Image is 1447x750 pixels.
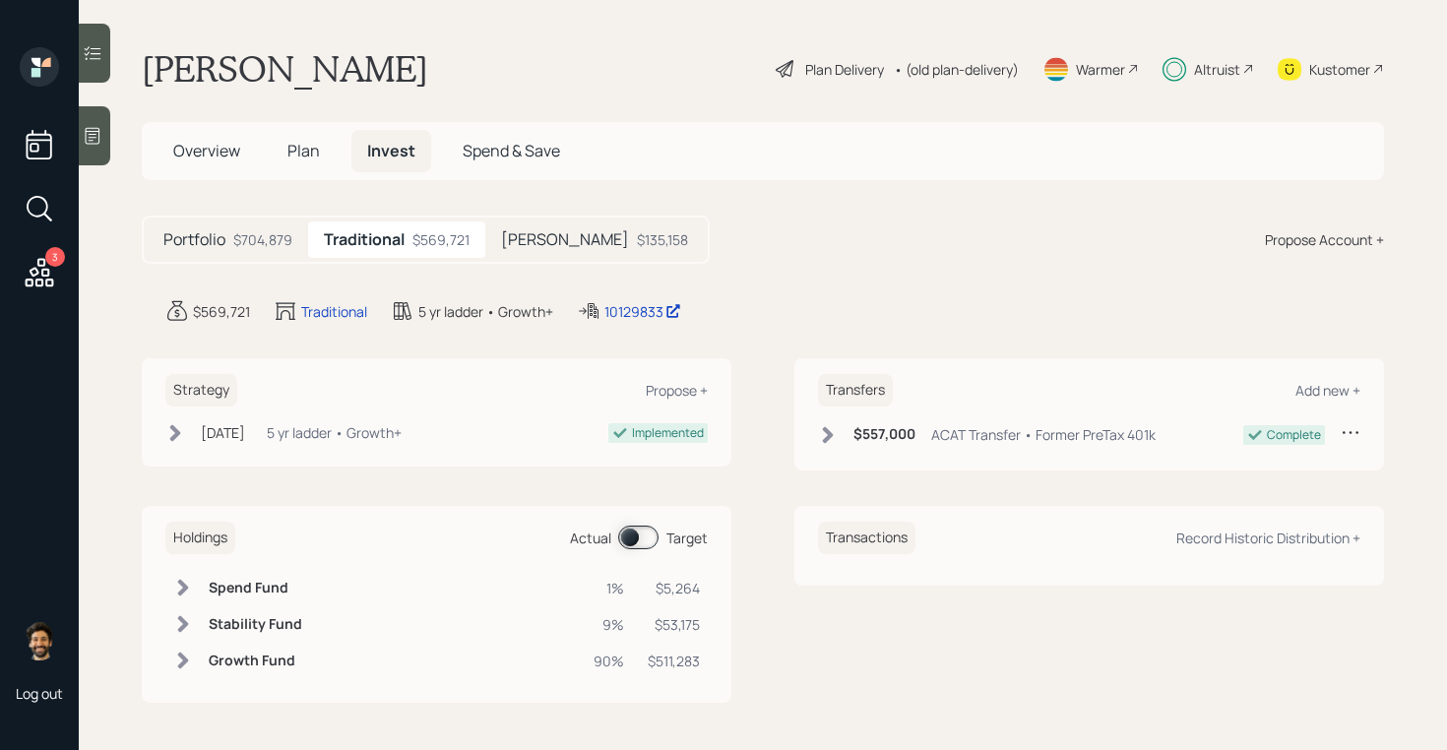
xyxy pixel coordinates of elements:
div: 9% [594,614,624,635]
span: Spend & Save [463,140,560,161]
div: Traditional [301,301,367,322]
span: Invest [367,140,415,161]
div: $53,175 [648,614,700,635]
div: 5 yr ladder • Growth+ [267,422,402,443]
div: Complete [1267,426,1321,444]
span: Plan [287,140,320,161]
div: ACAT Transfer • Former PreTax 401k [931,424,1156,445]
div: • (old plan-delivery) [894,59,1019,80]
div: $569,721 [193,301,250,322]
span: Overview [173,140,240,161]
div: $135,158 [637,229,688,250]
div: Altruist [1194,59,1240,80]
div: Add new + [1295,381,1360,400]
div: 5 yr ladder • Growth+ [418,301,553,322]
div: $569,721 [412,229,470,250]
div: $704,879 [233,229,292,250]
h5: [PERSON_NAME] [501,230,629,249]
h6: Growth Fund [209,653,302,669]
div: Log out [16,684,63,703]
h6: $557,000 [853,426,915,443]
h6: Transactions [818,522,915,554]
h1: [PERSON_NAME] [142,47,428,91]
div: Propose + [646,381,708,400]
h5: Traditional [324,230,405,249]
div: Propose Account + [1265,229,1384,250]
h5: Portfolio [163,230,225,249]
div: Actual [570,528,611,548]
div: $5,264 [648,578,700,598]
div: 90% [594,651,624,671]
div: Kustomer [1309,59,1370,80]
div: Target [666,528,708,548]
h6: Transfers [818,374,893,406]
img: eric-schwartz-headshot.png [20,621,59,660]
div: [DATE] [201,422,245,443]
div: Warmer [1076,59,1125,80]
div: 3 [45,247,65,267]
h6: Spend Fund [209,580,302,596]
h6: Stability Fund [209,616,302,633]
div: 1% [594,578,624,598]
div: Implemented [632,424,704,442]
h6: Strategy [165,374,237,406]
h6: Holdings [165,522,235,554]
div: Record Historic Distribution + [1176,529,1360,547]
div: $511,283 [648,651,700,671]
div: 10129833 [604,301,681,322]
div: Plan Delivery [805,59,884,80]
